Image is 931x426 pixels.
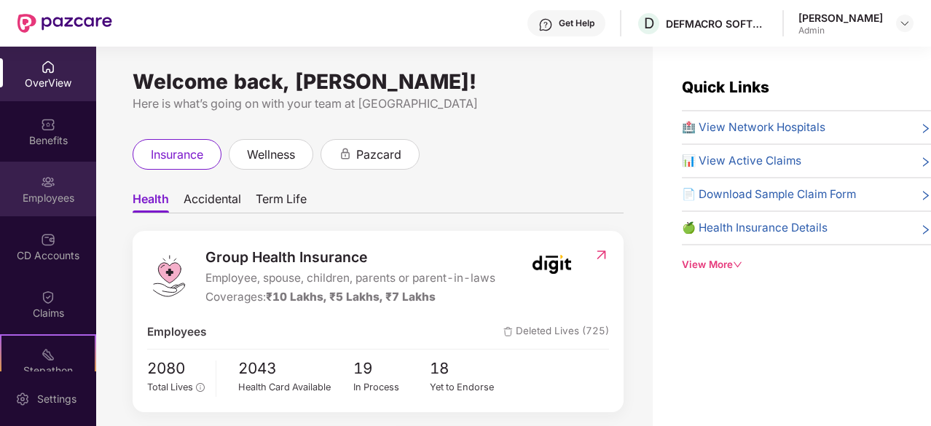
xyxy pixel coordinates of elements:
[920,122,931,136] span: right
[147,357,205,381] span: 2080
[238,357,353,381] span: 2043
[644,15,654,32] span: D
[430,380,507,395] div: Yet to Endorse
[682,219,828,237] span: 🍏 Health Insurance Details
[151,146,203,164] span: insurance
[920,155,931,170] span: right
[266,290,436,304] span: ₹10 Lakhs, ₹5 Lakhs, ₹7 Lakhs
[920,189,931,203] span: right
[353,380,431,395] div: In Process
[682,78,769,96] span: Quick Links
[525,246,579,283] img: insurerIcon
[538,17,553,32] img: svg+xml;base64,PHN2ZyBpZD0iSGVscC0zMngzMiIgeG1sbnM9Imh0dHA6Ly93d3cudzMub3JnLzIwMDAvc3ZnIiB3aWR0aD...
[247,146,295,164] span: wellness
[184,192,241,213] span: Accidental
[41,347,55,362] img: svg+xml;base64,PHN2ZyB4bWxucz0iaHR0cDovL3d3dy53My5vcmcvMjAwMC9zdmciIHdpZHRoPSIyMSIgaGVpZ2h0PSIyMC...
[798,11,883,25] div: [PERSON_NAME]
[733,260,742,269] span: down
[920,222,931,237] span: right
[41,175,55,189] img: svg+xml;base64,PHN2ZyBpZD0iRW1wbG95ZWVzIiB4bWxucz0iaHR0cDovL3d3dy53My5vcmcvMjAwMC9zdmciIHdpZHRoPS...
[503,327,513,336] img: deleteIcon
[133,192,169,213] span: Health
[503,323,609,341] span: Deleted Lives (725)
[15,392,30,406] img: svg+xml;base64,PHN2ZyBpZD0iU2V0dGluZy0yMHgyMCIgeG1sbnM9Imh0dHA6Ly93d3cudzMub3JnLzIwMDAvc3ZnIiB3aW...
[238,380,353,395] div: Health Card Available
[256,192,307,213] span: Term Life
[147,323,206,341] span: Employees
[41,60,55,74] img: svg+xml;base64,PHN2ZyBpZD0iSG9tZSIgeG1sbnM9Imh0dHA6Ly93d3cudzMub3JnLzIwMDAvc3ZnIiB3aWR0aD0iMjAiIG...
[17,14,112,33] img: New Pazcare Logo
[205,269,495,287] span: Employee, spouse, children, parents or parent-in-laws
[196,383,204,391] span: info-circle
[41,232,55,247] img: svg+xml;base64,PHN2ZyBpZD0iQ0RfQWNjb3VudHMiIGRhdGEtbmFtZT0iQ0QgQWNjb3VudHMiIHhtbG5zPSJodHRwOi8vd3...
[147,382,193,393] span: Total Lives
[682,257,931,272] div: View More
[147,254,191,298] img: logo
[41,117,55,132] img: svg+xml;base64,PHN2ZyBpZD0iQmVuZWZpdHMiIHhtbG5zPSJodHRwOi8vd3d3LnczLm9yZy8yMDAwL3N2ZyIgd2lkdGg9Ij...
[1,363,95,378] div: Stepathon
[899,17,911,29] img: svg+xml;base64,PHN2ZyBpZD0iRHJvcGRvd24tMzJ4MzIiIHhtbG5zPSJodHRwOi8vd3d3LnczLm9yZy8yMDAwL3N2ZyIgd2...
[682,119,825,136] span: 🏥 View Network Hospitals
[682,152,801,170] span: 📊 View Active Claims
[33,392,81,406] div: Settings
[666,17,768,31] div: DEFMACRO SOFTWARE PRIVATE LIMITED
[559,17,594,29] div: Get Help
[205,288,495,306] div: Coverages:
[356,146,401,164] span: pazcard
[682,186,856,203] span: 📄 Download Sample Claim Form
[205,246,495,268] span: Group Health Insurance
[798,25,883,36] div: Admin
[339,147,352,160] div: animation
[353,357,431,381] span: 19
[430,357,507,381] span: 18
[133,95,624,113] div: Here is what’s going on with your team at [GEOGRAPHIC_DATA]
[594,248,609,262] img: RedirectIcon
[41,290,55,304] img: svg+xml;base64,PHN2ZyBpZD0iQ2xhaW0iIHhtbG5zPSJodHRwOi8vd3d3LnczLm9yZy8yMDAwL3N2ZyIgd2lkdGg9IjIwIi...
[133,76,624,87] div: Welcome back, [PERSON_NAME]!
